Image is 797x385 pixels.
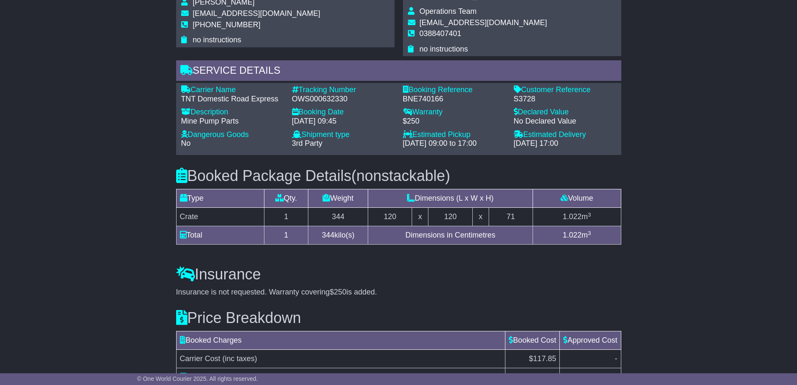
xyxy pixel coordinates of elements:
[264,189,308,208] td: Qty.
[181,85,284,95] div: Carrier Name
[176,331,505,350] td: Booked Charges
[292,108,395,117] div: Booking Date
[368,226,533,245] td: Dimensions in Centimetres
[420,18,547,27] span: [EMAIL_ADDRESS][DOMAIN_NAME]
[505,331,560,350] td: Booked Cost
[264,226,308,245] td: 1
[181,130,284,140] div: Dangerous Goods
[514,95,616,104] div: S3728
[176,60,621,83] div: Service Details
[292,95,395,104] div: OWS000632330
[428,208,472,226] td: 120
[403,85,505,95] div: Booking Reference
[181,95,284,104] div: TNT Domestic Road Express
[176,266,621,283] h3: Insurance
[420,7,477,16] span: Operations Team
[308,208,368,226] td: 344
[176,208,264,226] td: Crate
[180,354,220,363] span: Carrier Cost
[403,130,505,140] div: Estimated Pickup
[403,95,505,104] div: BNE740166
[330,288,346,296] span: $250
[292,139,323,147] span: 3rd Party
[223,354,257,363] span: (inc taxes)
[176,226,264,245] td: Total
[472,208,489,226] td: x
[176,189,264,208] td: Type
[560,331,621,350] td: Approved Cost
[588,212,591,218] sup: 3
[403,117,505,126] div: $250
[176,168,621,184] h3: Booked Package Details
[533,226,621,245] td: m
[514,117,616,126] div: No Declared Value
[193,21,261,29] span: [PHONE_NUMBER]
[514,85,616,95] div: Customer Reference
[264,208,308,226] td: 1
[412,208,428,226] td: x
[368,189,533,208] td: Dimensions (L x W x H)
[368,208,412,226] td: 120
[514,139,616,148] div: [DATE] 17:00
[292,85,395,95] div: Tracking Number
[322,231,334,239] span: 344
[193,36,241,44] span: no instructions
[563,231,582,239] span: 1.022
[176,288,621,297] div: Insurance is not requested. Warranty covering is added.
[176,310,621,326] h3: Price Breakdown
[181,139,191,147] span: No
[351,167,450,184] span: (nonstackable)
[489,208,533,226] td: 71
[563,212,582,221] span: 1.022
[292,130,395,140] div: Shipment type
[193,9,320,18] span: [EMAIL_ADDRESS][DOMAIN_NAME]
[308,226,368,245] td: kilo(s)
[615,354,618,363] span: -
[403,139,505,148] div: [DATE] 09:00 to 17:00
[403,108,505,117] div: Warranty
[533,189,621,208] td: Volume
[529,354,556,363] span: $117.85
[514,130,616,140] div: Estimated Delivery
[292,117,395,126] div: [DATE] 09:45
[137,375,258,382] span: © One World Courier 2025. All rights reserved.
[181,117,284,126] div: Mine Pump Parts
[533,208,621,226] td: m
[181,108,284,117] div: Description
[588,230,591,236] sup: 3
[308,189,368,208] td: Weight
[420,29,461,38] span: 0388407401
[420,45,468,53] span: no instructions
[514,108,616,117] div: Declared Value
